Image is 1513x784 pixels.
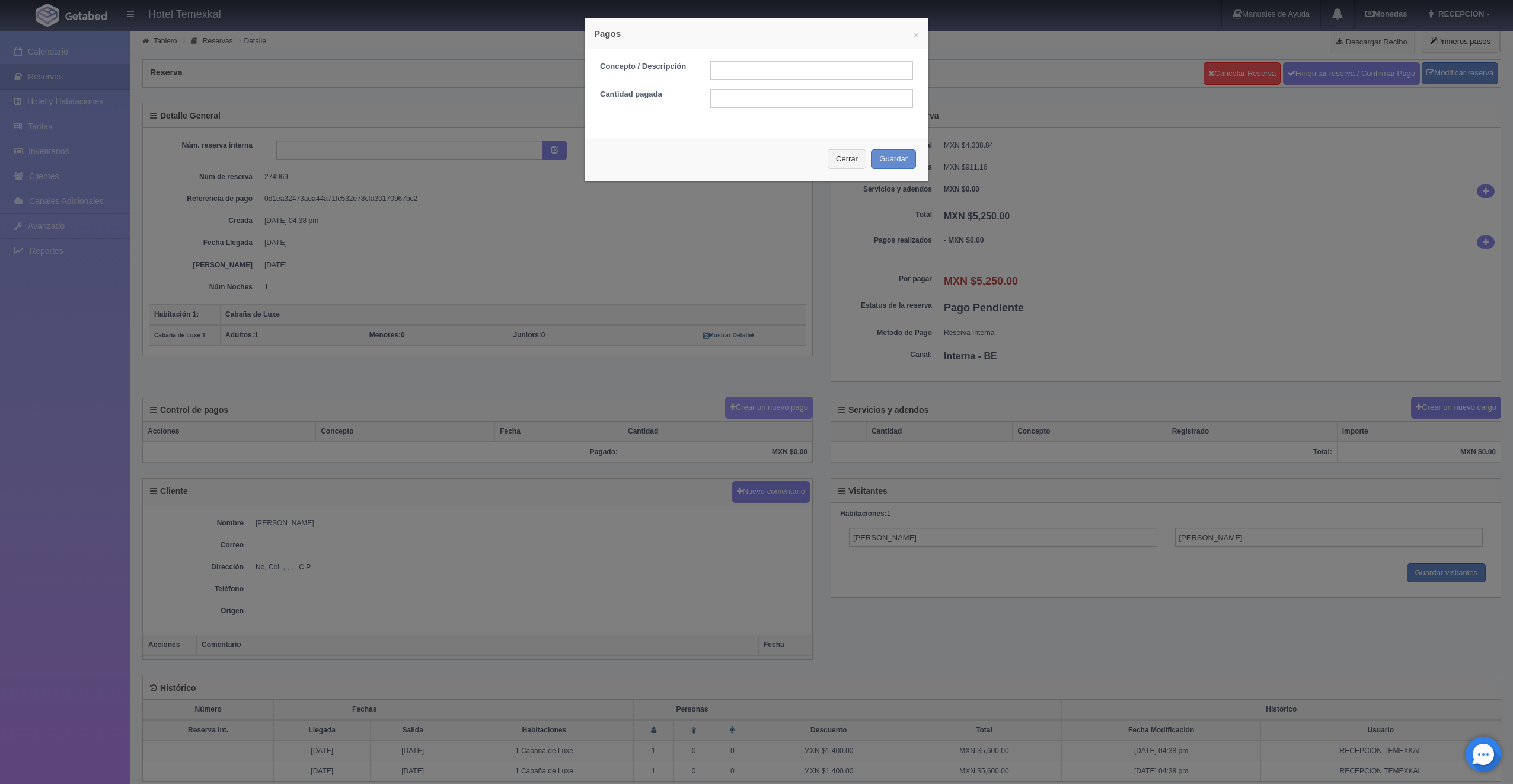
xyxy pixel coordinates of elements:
button: Cerrar [828,149,866,169]
label: Concepto / Descripción [591,61,701,72]
h4: Pagos [594,27,919,40]
label: Cantidad pagada [591,89,701,100]
button: × [914,30,919,39]
button: Guardar [871,149,916,169]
